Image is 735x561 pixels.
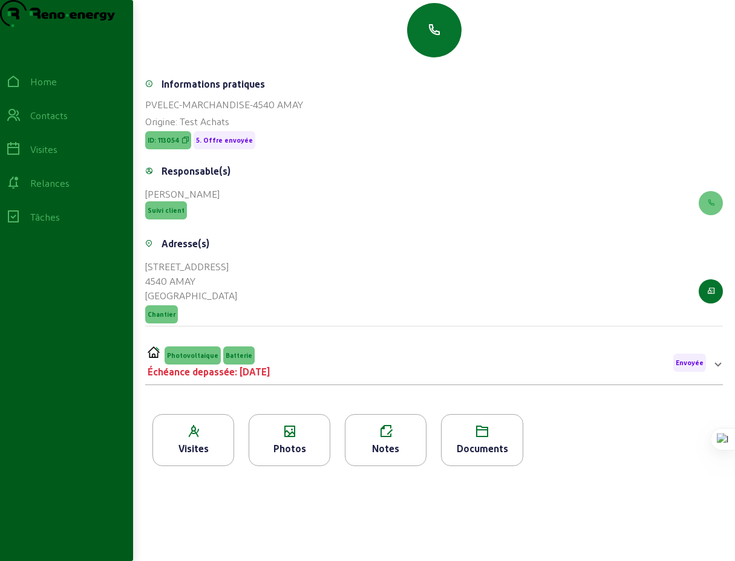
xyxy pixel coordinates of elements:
img: PVELEC [148,346,160,358]
div: [GEOGRAPHIC_DATA] [145,288,237,303]
span: Photovoltaique [167,351,218,360]
div: Contacts [30,108,68,123]
div: Home [30,74,57,89]
div: Échéance depassée: [DATE] [148,365,270,379]
span: ID: 113054 [148,136,180,144]
span: Envoyée [676,358,704,367]
span: 5. Offre envoyée [196,136,253,144]
span: Chantier [148,310,175,319]
div: Informations pratiques [162,77,265,91]
div: [PERSON_NAME] [145,187,220,201]
div: Origine: Test Achats [145,114,723,129]
div: Visites [30,142,57,157]
div: Notes [345,441,426,456]
div: Tâches [30,210,60,224]
mat-expansion-panel-header: PVELECPhotovoltaiqueBatterieÉchéance depassée: [DATE]Envoyée [145,346,723,380]
div: Relances [30,176,70,190]
div: Adresse(s) [162,236,209,251]
span: Suivi client [148,206,185,215]
div: Visites [153,441,234,456]
div: PVELEC-MARCHANDISE-4540 AMAY [145,97,723,112]
div: Responsable(s) [162,164,230,178]
div: 4540 AMAY [145,274,237,288]
div: Documents [442,441,522,456]
span: Batterie [226,351,252,360]
div: Photos [249,441,330,456]
div: [STREET_ADDRESS] [145,259,237,274]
